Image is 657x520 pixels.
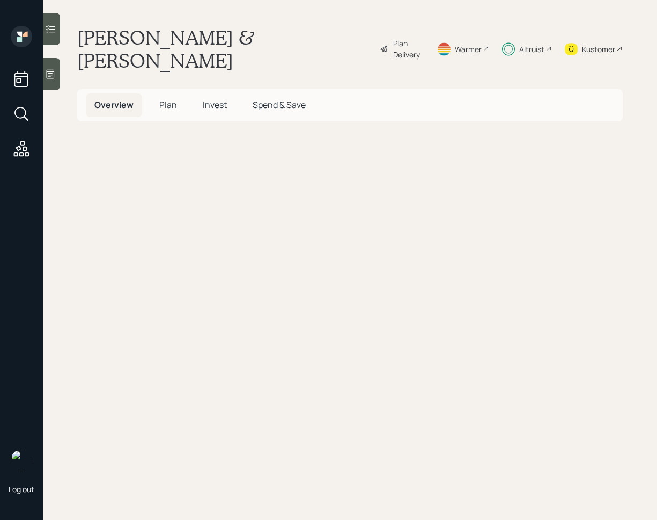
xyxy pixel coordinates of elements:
[9,484,34,494] div: Log out
[159,99,177,111] span: Plan
[203,99,227,111] span: Invest
[455,44,482,55] div: Warmer
[11,450,32,471] img: retirable_logo.png
[77,26,371,72] h1: [PERSON_NAME] & [PERSON_NAME]
[393,38,424,60] div: Plan Delivery
[519,44,544,55] div: Altruist
[94,99,134,111] span: Overview
[253,99,306,111] span: Spend & Save
[582,44,615,55] div: Kustomer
